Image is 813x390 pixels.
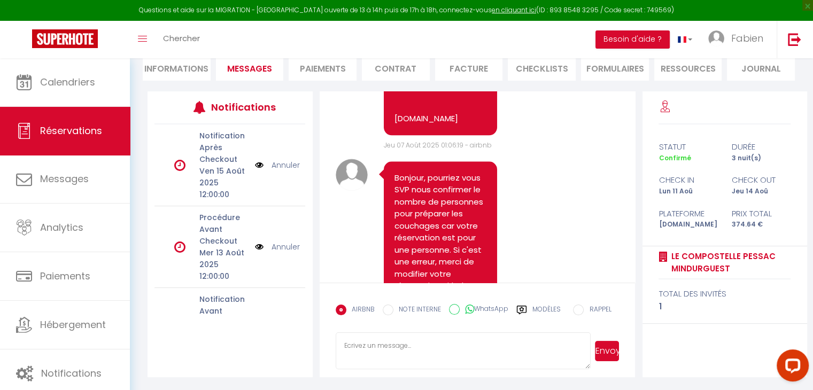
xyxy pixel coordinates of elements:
a: Chercher [155,21,208,58]
span: Hébergement [40,318,106,331]
li: Contrat [362,54,430,81]
p: Notification Avant Checkin [199,293,248,329]
img: Super Booking [32,29,98,48]
label: RAPPEL [584,305,611,316]
div: durée [725,141,798,153]
p: Mer 13 Août 2025 12:00:00 [199,247,248,282]
button: Besoin d'aide ? [595,30,670,49]
img: logout [788,33,801,46]
div: statut [652,141,725,153]
div: Plateforme [652,207,725,220]
li: Facture [435,54,503,81]
iframe: LiveChat chat widget [768,345,813,390]
h3: Notifications [211,95,274,119]
div: [DOMAIN_NAME] [652,220,725,230]
p: Notification Après Checkout [199,130,248,165]
span: Paiements [40,269,90,283]
label: AIRBNB [346,305,375,316]
span: Analytics [40,221,83,234]
li: CHECKLISTS [508,54,576,81]
a: en cliquant ici [492,5,536,14]
img: ... [708,30,724,46]
a: ... Fabien [700,21,777,58]
div: check in [652,174,725,186]
div: Lun 11 Aoû [652,186,725,197]
span: Notifications [41,366,102,380]
span: Messages [227,63,272,75]
a: Annuler [272,159,300,171]
div: 3 nuit(s) [725,153,798,163]
div: 1 [659,300,791,313]
div: Prix total [725,207,798,220]
div: Jeu 14 Aoû [725,186,798,197]
div: 374.64 € [725,220,798,230]
label: WhatsApp [460,304,508,316]
span: Chercher [163,33,200,44]
label: NOTE INTERNE [393,305,441,316]
a: Le Compostelle Pessac MindUrGuest [667,250,791,275]
pre: Bonjour, pourriez vous SVP nous confirmer le nombre de personnes pour préparer les couchages car ... [394,172,486,316]
span: Messages [40,172,89,185]
a: Annuler [272,241,300,253]
span: Confirmé [659,153,691,162]
img: NO IMAGE [255,159,264,171]
li: FORMULAIRES [581,54,649,81]
span: Jeu 07 Août 2025 01:06:19 - airbnb [384,141,492,150]
img: NO IMAGE [255,241,264,253]
li: Journal [727,54,795,81]
p: Ven 15 Août 2025 12:00:00 [199,165,248,200]
div: total des invités [659,287,791,300]
li: Paiements [289,54,357,81]
p: Procédure Avant Checkout [199,212,248,247]
button: Envoyer [595,341,619,361]
li: Ressources [654,54,722,81]
div: check out [725,174,798,186]
span: Fabien [731,32,763,45]
span: Calendriers [40,75,95,89]
li: Informations [143,54,211,81]
label: Modèles [532,305,561,323]
img: avatar.png [336,159,368,191]
span: Réservations [40,124,102,137]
